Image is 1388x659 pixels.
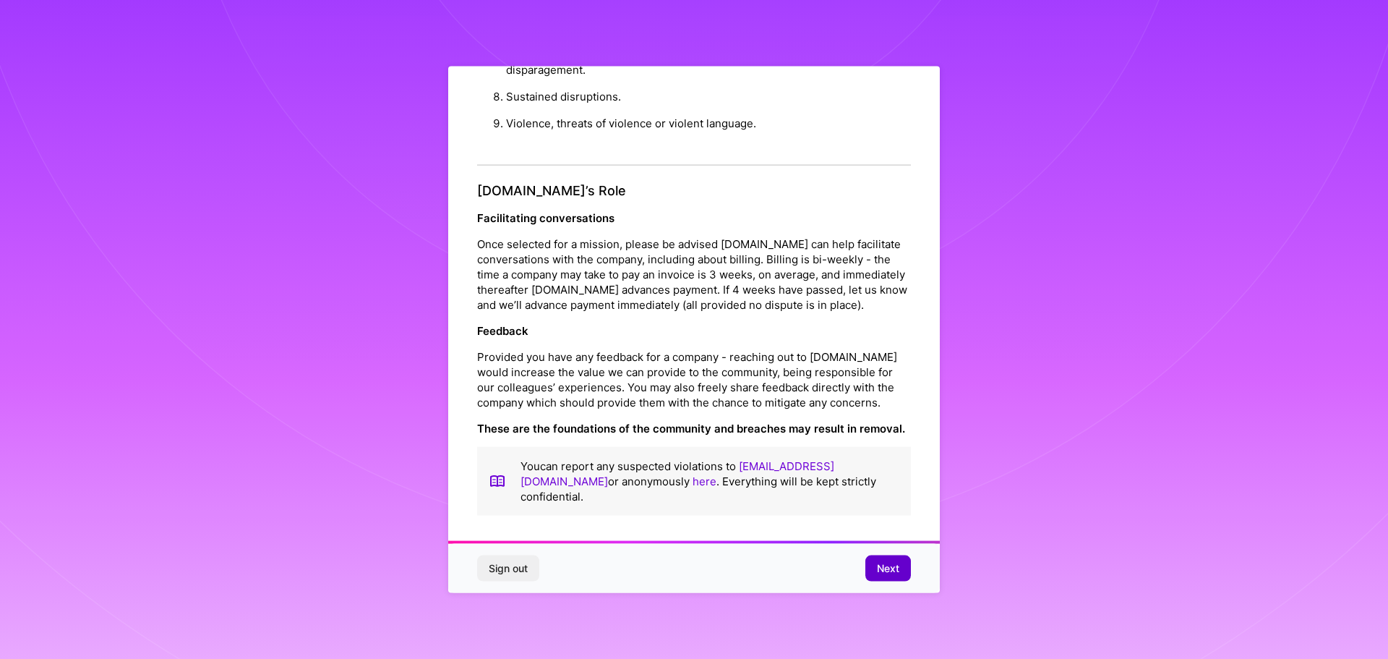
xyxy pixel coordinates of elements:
[477,183,911,199] h4: [DOMAIN_NAME]’s Role
[506,110,911,137] li: Violence, threats of violence or violent language.
[489,458,506,503] img: book icon
[477,323,528,337] strong: Feedback
[693,474,716,488] a: here
[477,211,614,224] strong: Facilitating conversations
[865,556,911,582] button: Next
[477,421,905,435] strong: These are the foundations of the community and breaches may result in removal.
[877,561,899,576] span: Next
[477,349,911,409] p: Provided you have any feedback for a company - reaching out to [DOMAIN_NAME] would increase the v...
[520,458,899,503] p: You can report any suspected violations to or anonymously . Everything will be kept strictly conf...
[489,561,528,576] span: Sign out
[506,83,911,110] li: Sustained disruptions.
[520,459,834,488] a: [EMAIL_ADDRESS][DOMAIN_NAME]
[477,236,911,312] p: Once selected for a mission, please be advised [DOMAIN_NAME] can help facilitate conversations wi...
[477,556,539,582] button: Sign out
